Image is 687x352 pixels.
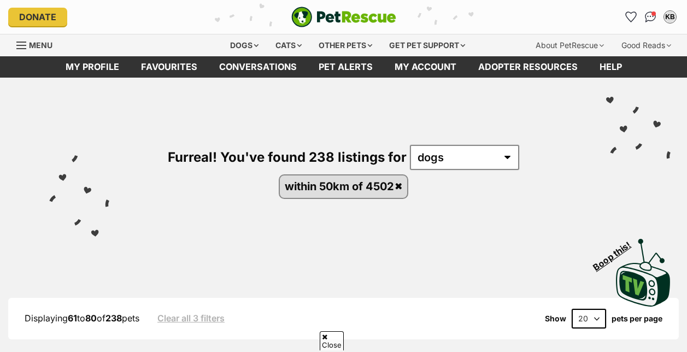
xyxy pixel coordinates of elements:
[85,313,97,324] strong: 80
[545,314,566,323] span: Show
[16,34,60,54] a: Menu
[308,56,384,78] a: Pet alerts
[614,34,679,56] div: Good Reads
[384,56,467,78] a: My account
[280,175,408,198] a: within 50km of 4502
[168,149,407,165] span: Furreal! You've found 238 listings for
[55,56,130,78] a: My profile
[130,56,208,78] a: Favourites
[311,34,380,56] div: Other pets
[616,239,671,307] img: PetRescue TV logo
[528,34,612,56] div: About PetRescue
[622,8,639,26] a: Favourites
[589,56,633,78] a: Help
[105,313,122,324] strong: 238
[616,229,671,309] a: Boop this!
[645,11,656,22] img: chat-41dd97257d64d25036548639549fe6c8038ab92f7586957e7f3b1b290dea8141.svg
[268,34,309,56] div: Cats
[291,7,396,27] img: logo-e224e6f780fb5917bec1dbf3a21bbac754714ae5b6737aabdf751b685950b380.svg
[591,233,642,272] span: Boop this!
[665,11,676,22] div: KB
[642,8,659,26] a: Conversations
[320,331,344,350] span: Close
[157,313,225,323] a: Clear all 3 filters
[622,8,679,26] ul: Account quick links
[661,8,679,26] button: My account
[68,313,77,324] strong: 61
[8,8,67,26] a: Donate
[208,56,308,78] a: conversations
[25,313,139,324] span: Displaying to of pets
[29,40,52,50] span: Menu
[612,314,662,323] label: pets per page
[467,56,589,78] a: Adopter resources
[381,34,473,56] div: Get pet support
[291,7,396,27] a: PetRescue
[222,34,266,56] div: Dogs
